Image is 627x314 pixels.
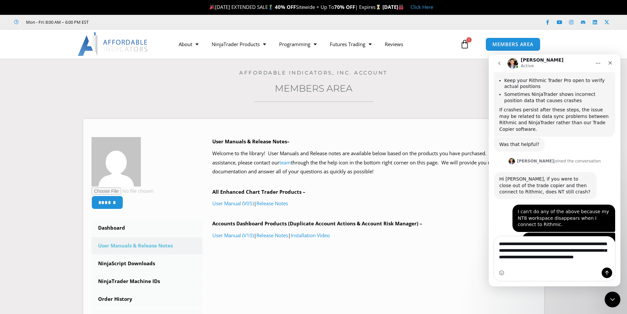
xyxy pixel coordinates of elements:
[212,200,254,207] a: User Manual (V05)
[98,19,196,25] iframe: Customer reviews powered by Trustpilot
[466,37,472,43] span: 1
[212,220,422,227] b: Accounts Dashboard Products (Duplicate Account Actions & Account Risk Manager) –
[91,255,203,272] a: NinjaScript Downloads
[605,292,620,307] iframe: Intercom live chat
[24,18,89,26] span: Mon - Fri: 8:00 AM – 6:00 PM EST
[172,37,458,52] nav: Menu
[378,37,410,52] a: Reviews
[489,54,620,286] iframe: Intercom live chat
[376,5,381,10] img: ⌛
[91,219,203,237] a: Dashboard
[212,232,254,239] a: User Manual (V10)
[256,232,288,239] a: Release Notes
[91,237,203,254] a: User Manuals & Release Notes
[212,188,305,195] b: All Enhanced Chart Trader Products –
[275,83,353,94] a: Members Area
[91,137,141,186] img: 6390f669298e7506ffc75002b7ddce16f60d65d122c67a671bbdef56900d0a4d
[291,232,330,239] a: Installation Video
[205,37,273,52] a: NinjaTrader Products
[334,4,355,10] strong: 70% OFF
[279,159,291,166] a: team
[450,35,479,54] a: 1
[399,5,404,10] img: 🏭
[256,200,288,207] a: Release Notes
[273,37,323,52] a: Programming
[78,32,148,56] img: LogoAI | Affordable Indicators – NinjaTrader
[212,149,536,177] p: Welcome to the library! User Manuals and Release notes are available below based on the products ...
[268,5,273,10] img: 🏌️‍♂️
[275,4,296,10] strong: 40% OFF
[323,37,378,52] a: Futures Trading
[212,231,536,240] p: | |
[212,138,290,145] b: User Manuals & Release Notes–
[212,199,536,208] p: |
[382,4,404,10] strong: [DATE]
[410,4,433,10] a: Click Here
[91,273,203,290] a: NinjaTrader Machine IDs
[208,4,382,10] span: [DATE] EXTENDED SALE Sitewide + Up To | Expires
[210,5,215,10] img: 🎉
[91,291,203,308] a: Order History
[485,38,540,51] a: MEMBERS AREA
[239,70,388,76] a: Affordable Indicators, Inc. Account
[172,37,205,52] a: About
[492,42,534,47] span: MEMBERS AREA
